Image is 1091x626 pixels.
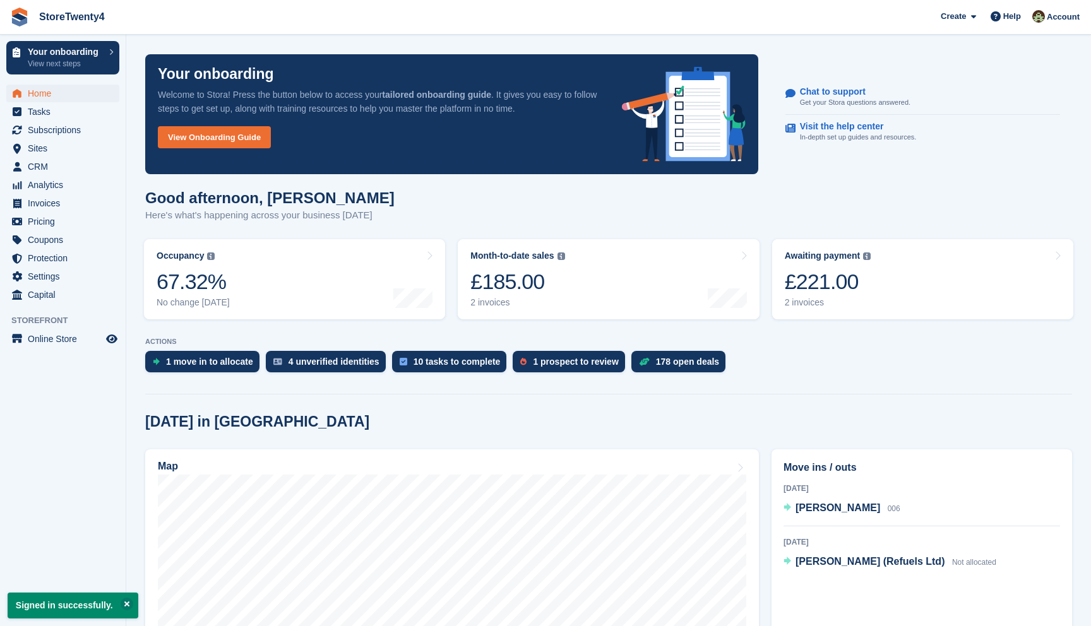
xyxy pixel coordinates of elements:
[34,6,110,27] a: StoreTwenty4
[785,269,871,295] div: £221.00
[104,331,119,346] a: Preview store
[784,483,1060,494] div: [DATE]
[784,460,1060,475] h2: Move ins / outs
[153,358,160,365] img: move_ins_to_allocate_icon-fdf77a2bb77ea45bf5b3d319d69a93e2d87916cf1d5bf7949dd705db3b84f3ca.svg
[796,502,880,513] span: [PERSON_NAME]
[6,176,119,194] a: menu
[6,286,119,304] a: menu
[513,351,631,379] a: 1 prospect to review
[158,67,274,81] p: Your onboarding
[6,121,119,139] a: menu
[6,213,119,230] a: menu
[1047,11,1080,23] span: Account
[28,249,104,267] span: Protection
[6,41,119,74] a: Your onboarding View next steps
[392,351,513,379] a: 10 tasks to complete
[557,252,565,260] img: icon-info-grey-7440780725fd019a000dd9b08b2336e03edf1995a4989e88bcd33f0948082b44.svg
[145,208,395,223] p: Here's what's happening across your business [DATE]
[952,558,996,567] span: Not allocated
[6,194,119,212] a: menu
[772,239,1073,319] a: Awaiting payment £221.00 2 invoices
[785,251,861,261] div: Awaiting payment
[863,252,871,260] img: icon-info-grey-7440780725fd019a000dd9b08b2336e03edf1995a4989e88bcd33f0948082b44.svg
[400,358,407,365] img: task-75834270c22a3079a89374b754ae025e5fb1db73e45f91037f5363f120a921f8.svg
[784,500,900,517] a: [PERSON_NAME] 006
[414,357,501,367] div: 10 tasks to complete
[28,268,104,285] span: Settings
[289,357,379,367] div: 4 unverified identities
[6,249,119,267] a: menu
[28,58,103,69] p: View next steps
[785,80,1060,115] a: Chat to support Get your Stora questions answered.
[28,158,104,175] span: CRM
[800,97,910,108] p: Get your Stora questions answered.
[28,85,104,102] span: Home
[28,47,103,56] p: Your onboarding
[382,90,491,100] strong: tailored onboarding guide
[207,252,215,260] img: icon-info-grey-7440780725fd019a000dd9b08b2336e03edf1995a4989e88bcd33f0948082b44.svg
[6,85,119,102] a: menu
[520,358,527,365] img: prospect-51fa495bee0391a8d652442698ab0144808aea92771e9ea1ae160a38d050c398.svg
[145,338,1072,346] p: ACTIONS
[1032,10,1045,23] img: Lee Hanlon
[28,194,104,212] span: Invoices
[145,413,369,430] h2: [DATE] in [GEOGRAPHIC_DATA]
[470,269,564,295] div: £185.00
[6,330,119,348] a: menu
[6,158,119,175] a: menu
[266,351,392,379] a: 4 unverified identities
[622,67,746,162] img: onboarding-info-6c161a55d2c0e0a8cae90662b2fe09162a5109e8cc188191df67fb4f79e88e88.svg
[796,556,945,567] span: [PERSON_NAME] (Refuels Ltd)
[470,251,554,261] div: Month-to-date sales
[158,126,271,148] a: View Onboarding Guide
[166,357,253,367] div: 1 move in to allocate
[888,504,900,513] span: 006
[639,357,650,366] img: deal-1b604bf984904fb50ccaf53a9ad4b4a5d6e5aea283cecdc64d6e3604feb123c2.svg
[458,239,759,319] a: Month-to-date sales £185.00 2 invoices
[28,139,104,157] span: Sites
[28,213,104,230] span: Pricing
[28,176,104,194] span: Analytics
[145,351,266,379] a: 1 move in to allocate
[158,461,178,472] h2: Map
[470,297,564,308] div: 2 invoices
[28,286,104,304] span: Capital
[800,121,907,132] p: Visit the help center
[11,314,126,327] span: Storefront
[6,268,119,285] a: menu
[158,88,602,115] p: Welcome to Stora! Press the button below to access your . It gives you easy to follow steps to ge...
[10,8,29,27] img: stora-icon-8386f47178a22dfd0bd8f6a31ec36ba5ce8667c1dd55bd0f319d3a0aa187defe.svg
[28,330,104,348] span: Online Store
[785,115,1060,149] a: Visit the help center In-depth set up guides and resources.
[8,593,138,618] p: Signed in successfully.
[28,121,104,139] span: Subscriptions
[785,297,871,308] div: 2 invoices
[784,554,996,570] a: [PERSON_NAME] (Refuels Ltd) Not allocated
[1003,10,1021,23] span: Help
[145,189,395,206] h1: Good afternoon, [PERSON_NAME]
[631,351,732,379] a: 178 open deals
[784,536,1060,548] div: [DATE]
[800,86,900,97] p: Chat to support
[533,357,618,367] div: 1 prospect to review
[157,269,230,295] div: 67.32%
[157,251,204,261] div: Occupancy
[144,239,445,319] a: Occupancy 67.32% No change [DATE]
[656,357,719,367] div: 178 open deals
[273,358,282,365] img: verify_identity-adf6edd0f0f0b5bbfe63781bf79b02c33cf7c696d77639b501bdc392416b5a36.svg
[800,132,917,143] p: In-depth set up guides and resources.
[6,103,119,121] a: menu
[6,139,119,157] a: menu
[6,231,119,249] a: menu
[157,297,230,308] div: No change [DATE]
[28,231,104,249] span: Coupons
[28,103,104,121] span: Tasks
[941,10,966,23] span: Create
